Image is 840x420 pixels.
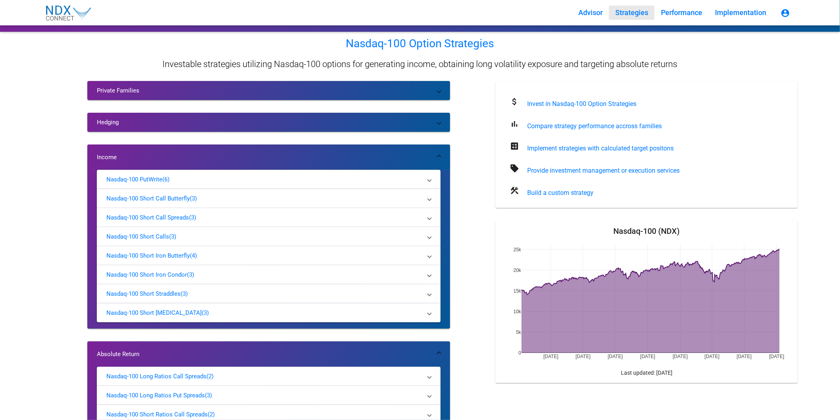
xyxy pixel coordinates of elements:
mat-expansion-panel-header: Nasdaq-100 Short Call Spreads(3) [97,208,441,227]
button: Implementation [709,6,773,20]
p: Investable strategies utilizing Nasdaq-100 options for generating income, obtaining long volatili... [162,60,677,68]
p: Nasdaq-100 Short Iron Condor [106,271,187,279]
div: Income [87,170,450,329]
span: Advisor [578,8,603,17]
span: Performance [661,8,702,17]
span: Implementation [715,8,766,17]
p: Nasdaq-100 Long Ratios Put Spreads [106,391,205,399]
mat-expansion-panel-header: Nasdaq-100 Short Iron Condor(3) [97,265,441,284]
p: (3) [169,233,176,241]
p: Nasdaq-100 Long Ratios Call Spreads [106,372,206,380]
mat-expansion-panel-header: Nasdaq-100 Long Ratios Call Spreads(2) [97,367,441,386]
mat-expansion-panel-header: Nasdaq-100 Short Iron Butterfly(4) [97,246,441,265]
button: Strategies [609,6,655,20]
p: Nasdaq-100 PutWrite [106,175,162,183]
mat-icon: bar_chart [508,118,521,130]
span: Strategies [615,8,648,17]
mat-expansion-panel-header: Nasdaq-100 PutWrite(6) [97,170,441,189]
mat-icon: construction [508,184,521,197]
p: (4) [190,252,197,260]
mat-expansion-panel-header: Private Families [87,81,450,100]
p: Nasdaq-100 Short Call Spreads [106,214,189,222]
mat-expansion-panel-header: Nasdaq-100 Short [MEDICAL_DATA](3) [97,303,441,322]
mat-expansion-panel-header: Nasdaq-100 Long Ratios Put Spreads(3) [97,386,441,405]
mat-panel-title: Income [97,153,431,161]
p: (3) [181,290,188,298]
mat-expansion-panel-header: Absolute Return [87,341,450,367]
p: (3) [202,309,209,317]
p: Nasdaq-100 Short Call Butterfly [106,195,190,202]
mat-panel-title: Private Families [97,87,431,94]
mat-expansion-panel-header: Hedging [87,113,450,132]
mat-icon: calculate [508,140,521,152]
div: Invest in Nasdaq-100 Option Strategies [527,100,785,108]
mat-icon: account_circle [780,8,790,18]
p: Nasdaq-100 Option Strategies [346,40,494,48]
p: (3) [205,391,212,399]
mat-expansion-panel-header: Nasdaq-100 Short Calls(3) [97,227,441,246]
button: Advisor [572,6,609,20]
button: Performance [655,6,709,20]
mat-icon: sell [508,162,521,175]
p: (3) [187,271,194,279]
p: Nasdaq-100 Short Straddles [106,290,181,298]
mat-expansion-panel-header: Nasdaq-100 Short Call Butterfly(3) [97,189,441,208]
p: Nasdaq-100 Short Iron Butterfly [106,252,190,260]
p: (3) [190,195,197,202]
mat-panel-title: Absolute Return [97,350,431,358]
mat-icon: attach_money [508,95,521,108]
div: Compare strategy performance accross families [527,122,785,130]
img: NDX_Connect_Logo-01.svg [42,2,94,24]
p: (3) [189,214,196,222]
div: Build a custom strategy [527,189,785,197]
div: Last updated: [DATE] [502,369,792,377]
mat-card-title: Nasdaq-100 (NDX) [614,227,680,235]
div: Implement strategies with calculated target positons [527,144,785,152]
p: (2) [208,410,215,418]
p: (2) [206,372,214,380]
mat-panel-title: Hedging [97,118,431,126]
p: Nasdaq-100 Short [MEDICAL_DATA] [106,309,202,317]
mat-expansion-panel-header: Nasdaq-100 Short Straddles(3) [97,284,441,303]
p: Nasdaq-100 Short Calls [106,233,169,241]
mat-expansion-panel-header: Income [87,144,450,170]
p: (6) [162,175,170,183]
p: Nasdaq-100 Short Ratios Call Spreads [106,410,208,418]
div: Provide investment management or execution services [527,167,785,175]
